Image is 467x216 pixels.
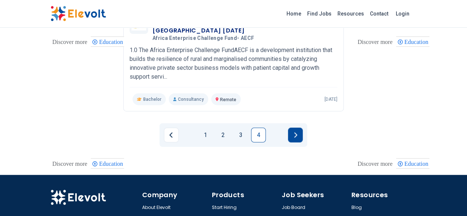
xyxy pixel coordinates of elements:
span: Bachelor [143,96,161,102]
a: Page 1 [198,128,213,143]
a: Contact [367,8,391,20]
span: Education [99,39,125,45]
h4: Company [142,190,207,200]
a: Login [391,6,414,21]
h4: Products [212,190,277,200]
span: Education [404,161,430,167]
div: These are topics related to the article that might interest you [357,159,392,169]
img: Elevolt [51,6,106,21]
a: Page 3 [233,128,248,143]
div: Education [91,158,124,169]
iframe: Chat Widget [430,181,467,216]
div: These are topics related to the article that might interest you [357,37,392,47]
img: Elevolt [51,190,106,205]
span: Remote [220,97,236,102]
p: [DATE] [325,96,337,102]
a: Previous page [164,128,179,143]
a: Next page [288,128,303,143]
a: Blog [351,205,362,210]
div: Education [396,37,429,47]
p: 1.0 The Africa Enterprise Challenge FundAECF is a development institution that builds the resilie... [130,46,337,81]
a: Start Hiring [212,205,237,210]
a: Home [284,8,304,20]
div: These are topics related to the article that might interest you [52,37,87,47]
div: These are topics related to the article that might interest you [52,159,87,169]
a: Africa Enterprise Challenge Fund- AECFREQUEST FOR PROPOSALS – CONSULTANCY TO DEVELOP BUSINESS SCA... [130,8,337,106]
h4: Resources [351,190,417,200]
h4: Job Seekers [282,190,347,200]
a: Page 2 [216,128,230,143]
div: Education [396,158,429,169]
a: Page 4 is your current page [251,128,266,143]
span: Education [99,161,125,167]
span: Education [404,39,430,45]
a: Resources [334,8,367,20]
div: Education [91,37,124,47]
p: Consultancy [169,93,208,105]
ul: Pagination [164,128,303,143]
a: Job Board [282,205,305,210]
span: Africa Enterprise Challenge Fund- AECF [152,35,254,42]
a: About Elevolt [142,205,171,210]
a: Find Jobs [304,8,334,20]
